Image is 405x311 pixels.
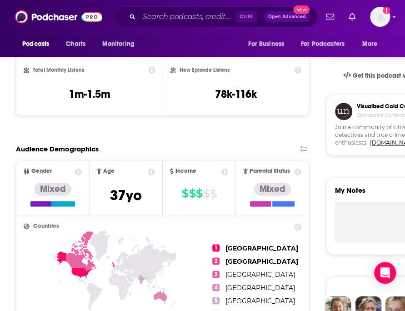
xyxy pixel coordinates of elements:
span: $ [182,186,188,201]
span: [GEOGRAPHIC_DATA] [225,257,298,266]
h3: 1m-1.5m [69,87,110,101]
h2: Audience Demographics [16,145,99,153]
span: For Podcasters [301,38,345,50]
span: Income [175,168,196,174]
span: More [362,38,378,50]
button: open menu [95,35,146,53]
span: [GEOGRAPHIC_DATA] [225,244,298,252]
span: Charts [66,38,85,50]
span: Logged in as KharyBrown [370,7,390,27]
span: Gender [31,168,52,174]
img: Podchaser - Follow, Share and Rate Podcasts [15,8,102,25]
span: 2 [212,257,220,265]
input: Search podcasts, credits, & more... [139,10,235,24]
img: User Profile [370,7,390,27]
button: open menu [295,35,358,53]
svg: Add a profile image [383,7,390,14]
span: $ [210,186,217,201]
span: Countries [33,223,59,229]
span: $ [203,186,210,201]
span: [GEOGRAPHIC_DATA] [225,297,295,305]
span: [GEOGRAPHIC_DATA] [225,271,295,279]
span: Ctrl K [235,11,257,23]
span: Monitoring [102,38,134,50]
a: Charts [60,35,91,53]
span: For Business [248,38,284,50]
span: [GEOGRAPHIC_DATA] [225,284,295,292]
span: Podcasts [22,38,49,50]
span: Age [103,168,115,174]
button: Open AdvancedNew [264,11,310,22]
h2: Total Monthly Listens [33,67,84,73]
a: Show notifications dropdown [345,9,359,25]
button: open menu [356,35,389,53]
span: $ [189,186,195,201]
span: Open Advanced [268,15,306,19]
span: Parental Status [250,168,290,174]
span: 4 [212,284,220,291]
h2: New Episode Listens [180,67,230,73]
a: Show notifications dropdown [322,9,338,25]
span: 3 [212,271,220,278]
div: Open Intercom Messenger [374,262,396,284]
div: Search podcasts, credits, & more... [114,6,318,27]
button: Show profile menu [370,7,390,27]
div: Mixed [35,183,71,196]
span: 1 [212,244,220,251]
span: 37 yo [110,186,142,204]
button: open menu [16,35,61,53]
img: coldCase.18b32719.png [335,103,352,120]
span: $ [196,186,202,201]
span: 5 [212,297,220,304]
button: open menu [242,35,295,53]
span: New [293,5,310,14]
h3: 78k-116k [215,87,257,101]
div: Mixed [254,183,291,196]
